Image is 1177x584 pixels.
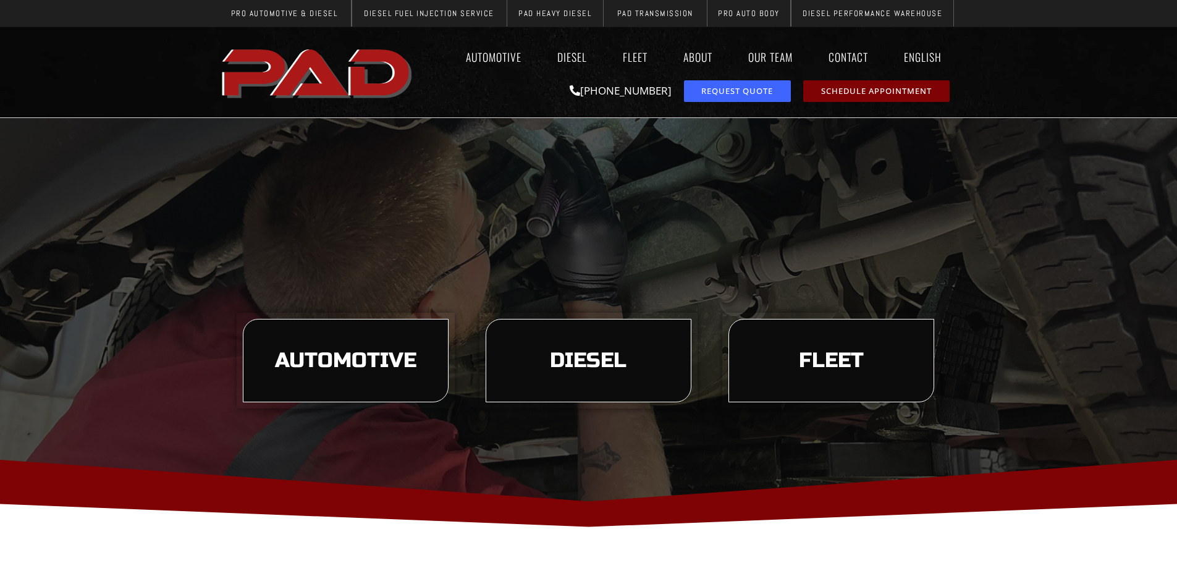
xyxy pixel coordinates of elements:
[218,39,418,106] img: The image shows the word "PAD" in bold, red, uppercase letters with a slight shadow effect.
[684,80,791,102] a: request a service or repair quote
[218,39,418,106] a: pro automotive and diesel home page
[817,43,880,71] a: Contact
[701,87,773,95] span: Request Quote
[799,350,864,371] span: Fleet
[672,43,724,71] a: About
[718,9,780,17] span: Pro Auto Body
[364,9,494,17] span: Diesel Fuel Injection Service
[486,319,691,403] a: learn more about our diesel services
[892,43,960,71] a: English
[275,350,416,371] span: Automotive
[231,9,338,17] span: Pro Automotive & Diesel
[454,43,533,71] a: Automotive
[611,43,659,71] a: Fleet
[803,80,950,102] a: schedule repair or service appointment
[803,9,942,17] span: Diesel Performance Warehouse
[243,319,449,403] a: learn more about our automotive services
[736,43,804,71] a: Our Team
[546,43,599,71] a: Diesel
[418,43,960,71] nav: Menu
[728,319,934,403] a: learn more about our fleet services
[550,350,626,371] span: Diesel
[617,9,693,17] span: PAD Transmission
[821,87,932,95] span: Schedule Appointment
[518,9,591,17] span: PAD Heavy Diesel
[570,83,672,98] a: [PHONE_NUMBER]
